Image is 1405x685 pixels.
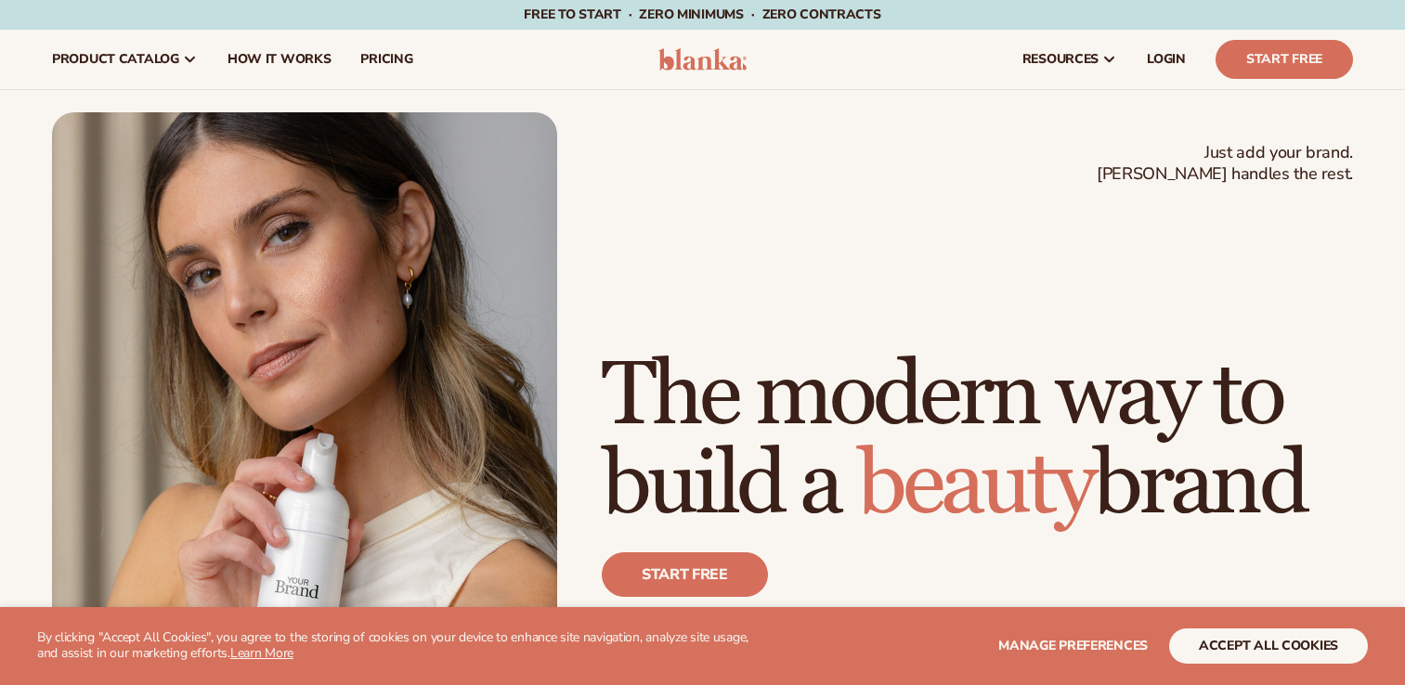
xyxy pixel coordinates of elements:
[1097,142,1353,186] span: Just add your brand. [PERSON_NAME] handles the rest.
[360,52,412,67] span: pricing
[1132,30,1201,89] a: LOGIN
[1147,52,1186,67] span: LOGIN
[52,52,179,67] span: product catalog
[602,552,768,597] a: Start free
[345,30,427,89] a: pricing
[1216,40,1353,79] a: Start Free
[213,30,346,89] a: How It Works
[658,48,747,71] img: logo
[857,431,1093,539] span: beauty
[602,352,1353,530] h1: The modern way to build a brand
[228,52,332,67] span: How It Works
[524,6,880,23] span: Free to start · ZERO minimums · ZERO contracts
[998,637,1148,654] span: Manage preferences
[230,644,293,662] a: Learn More
[37,630,762,662] p: By clicking "Accept All Cookies", you agree to the storing of cookies on your device to enhance s...
[1022,52,1099,67] span: resources
[1169,628,1368,664] button: accept all cookies
[37,30,213,89] a: product catalog
[998,628,1148,664] button: Manage preferences
[1008,30,1132,89] a: resources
